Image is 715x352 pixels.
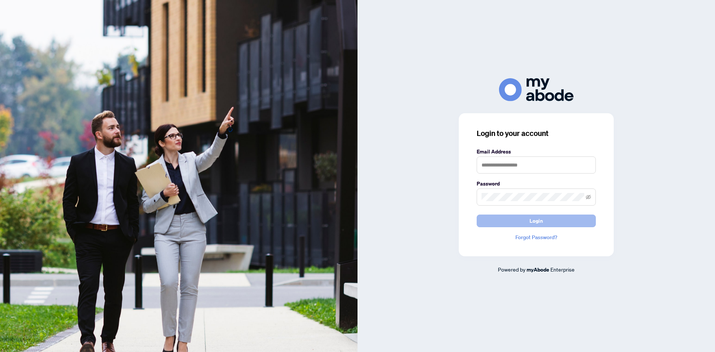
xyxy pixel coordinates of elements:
[477,233,596,241] a: Forgot Password?
[586,194,591,200] span: eye-invisible
[477,215,596,227] button: Login
[527,266,549,274] a: myAbode
[477,128,596,139] h3: Login to your account
[477,148,596,156] label: Email Address
[530,215,543,227] span: Login
[498,266,525,273] span: Powered by
[477,180,596,188] label: Password
[499,78,573,101] img: ma-logo
[550,266,575,273] span: Enterprise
